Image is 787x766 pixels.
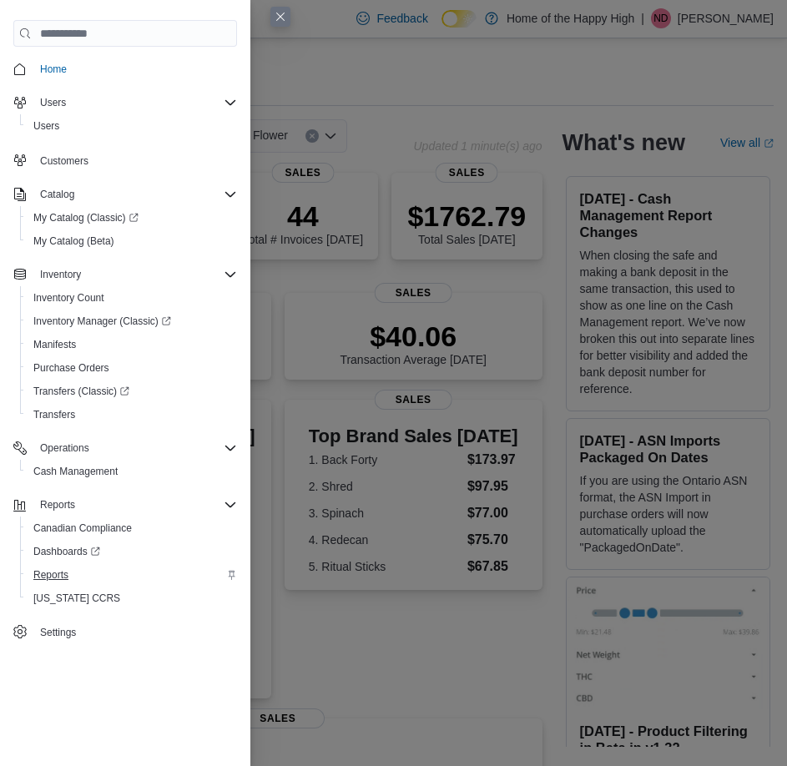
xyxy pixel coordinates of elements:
span: My Catalog (Beta) [33,234,114,248]
span: Canadian Compliance [27,518,237,538]
button: [US_STATE] CCRS [20,587,244,610]
a: Cash Management [27,461,124,481]
button: Cash Management [20,460,244,483]
span: Reports [40,498,75,512]
a: Home [33,59,73,79]
a: My Catalog (Classic) [20,206,244,229]
a: Inventory Manager (Classic) [20,310,244,333]
a: Settings [33,622,83,643]
span: Purchase Orders [27,358,237,378]
button: Reports [7,493,244,517]
a: Customers [33,151,95,171]
span: Inventory Count [33,291,104,305]
button: Operations [33,438,96,458]
span: Transfers (Classic) [33,385,129,398]
span: Purchase Orders [33,361,109,375]
button: Users [20,114,244,138]
span: Catalog [33,184,237,204]
span: Users [33,93,237,113]
span: Manifests [27,335,237,355]
button: Customers [7,148,244,172]
span: Users [40,96,66,109]
span: Inventory [33,265,237,285]
span: Reports [33,495,237,515]
button: Users [7,91,244,114]
button: Canadian Compliance [20,517,244,540]
span: My Catalog (Beta) [27,231,237,251]
span: Inventory Manager (Classic) [33,315,171,328]
a: Transfers (Classic) [27,381,136,401]
span: My Catalog (Classic) [27,208,237,228]
span: Users [33,119,59,133]
a: Dashboards [27,542,107,562]
span: Dashboards [27,542,237,562]
button: Transfers [20,403,244,426]
a: My Catalog (Beta) [27,231,121,251]
a: Reports [27,565,75,585]
button: Close this dialog [270,7,290,27]
button: Users [33,93,73,113]
span: Operations [40,441,89,455]
button: Manifests [20,333,244,356]
span: Reports [33,568,68,582]
a: My Catalog (Classic) [27,208,145,228]
span: Washington CCRS [27,588,237,608]
span: My Catalog (Classic) [33,211,139,224]
span: Reports [27,565,237,585]
a: Inventory Manager (Classic) [27,311,178,331]
span: Cash Management [33,465,118,478]
span: Transfers (Classic) [27,381,237,401]
button: Reports [33,495,82,515]
button: Reports [20,563,244,587]
a: Dashboards [20,540,244,563]
button: Inventory [7,263,244,286]
button: Operations [7,436,244,460]
span: Transfers [33,408,75,421]
a: Transfers [27,405,82,425]
span: Catalog [40,188,74,201]
span: Inventory Count [27,288,237,308]
button: My Catalog (Beta) [20,229,244,253]
a: Inventory Count [27,288,111,308]
span: Customers [40,154,88,168]
button: Settings [7,620,244,644]
span: Home [33,58,237,79]
span: Cash Management [27,461,237,481]
span: Canadian Compliance [33,522,132,535]
span: Manifests [33,338,76,351]
span: Users [27,116,237,136]
a: Users [27,116,66,136]
span: Operations [33,438,237,458]
a: Canadian Compliance [27,518,139,538]
nav: Complex example [13,50,237,648]
button: Inventory Count [20,286,244,310]
span: Inventory [40,268,81,281]
a: Purchase Orders [27,358,116,378]
span: Dashboards [33,545,100,558]
button: Inventory [33,265,88,285]
a: Manifests [27,335,83,355]
span: Inventory Manager (Classic) [27,311,237,331]
button: Home [7,57,244,81]
a: Transfers (Classic) [20,380,244,403]
span: Transfers [27,405,237,425]
button: Catalog [7,183,244,206]
a: [US_STATE] CCRS [27,588,127,608]
span: Settings [40,626,76,639]
span: Home [40,63,67,76]
button: Catalog [33,184,81,204]
button: Purchase Orders [20,356,244,380]
span: Customers [33,149,237,170]
span: [US_STATE] CCRS [33,592,120,605]
span: Settings [33,622,237,643]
